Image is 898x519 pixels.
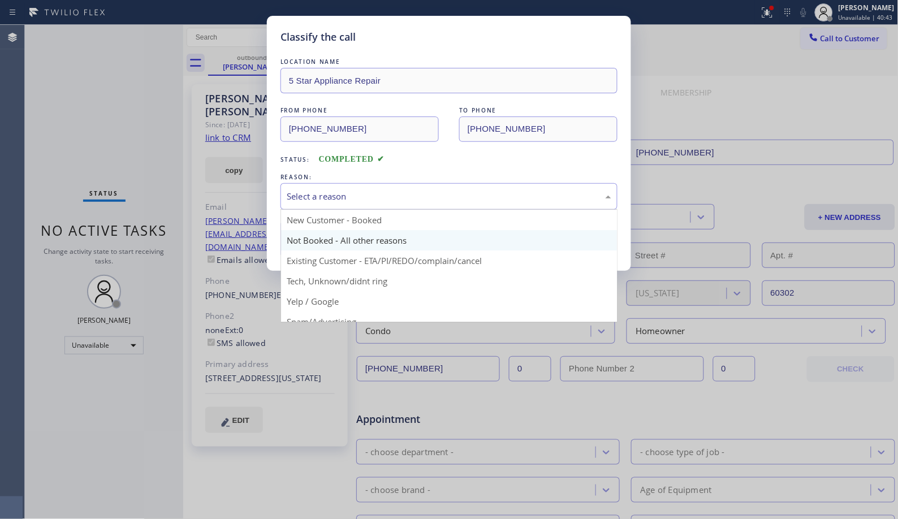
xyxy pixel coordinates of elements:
div: REASON: [280,171,618,183]
div: Select a reason [287,190,611,203]
div: New Customer - Booked [281,210,617,230]
input: From phone [280,116,439,142]
div: Tech, Unknown/didnt ring [281,271,617,291]
div: Yelp / Google [281,291,617,312]
div: Spam/Advertising [281,312,617,332]
div: Not Booked - All other reasons [281,230,617,250]
div: TO PHONE [459,105,618,116]
span: Status: [280,155,310,163]
span: COMPLETED [319,155,385,163]
div: LOCATION NAME [280,56,618,68]
div: Existing Customer - ETA/PI/REDO/complain/cancel [281,250,617,271]
h5: Classify the call [280,29,356,45]
div: FROM PHONE [280,105,439,116]
input: To phone [459,116,618,142]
